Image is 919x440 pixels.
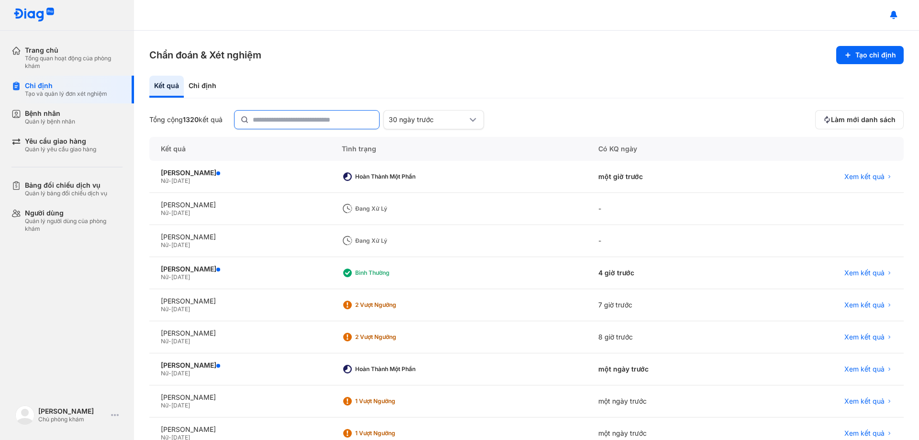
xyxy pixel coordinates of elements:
div: Hoàn thành một phần [355,365,432,373]
span: [DATE] [171,273,190,281]
div: [PERSON_NAME] [161,201,319,209]
div: Quản lý yêu cầu giao hàng [25,146,96,153]
span: - [168,241,171,248]
div: Bình thường [355,269,432,277]
span: Xem kết quả [844,365,885,373]
span: Nữ [161,305,168,313]
div: Có KQ ngày [587,137,748,161]
div: Đang xử lý [355,205,432,213]
div: một ngày trước [587,353,748,385]
div: 4 giờ trước [587,257,748,289]
span: Nữ [161,370,168,377]
div: 1 Vượt ngưỡng [355,429,432,437]
span: Xem kết quả [844,429,885,438]
span: Làm mới danh sách [831,115,896,124]
span: Nữ [161,209,168,216]
div: một ngày trước [587,385,748,417]
img: logo [15,406,34,425]
div: 30 ngày trước [389,115,467,124]
span: [DATE] [171,402,190,409]
span: - [168,370,171,377]
span: Nữ [161,273,168,281]
div: 7 giờ trước [587,289,748,321]
div: [PERSON_NAME] [161,425,319,434]
div: Tạo và quản lý đơn xét nghiệm [25,90,107,98]
div: [PERSON_NAME] [161,233,319,241]
span: Xem kết quả [844,333,885,341]
div: Trang chủ [25,46,123,55]
button: Tạo chỉ định [836,46,904,64]
div: [PERSON_NAME] [161,329,319,338]
div: Người dùng [25,209,123,217]
span: - [168,305,171,313]
button: Làm mới danh sách [815,110,904,129]
div: [PERSON_NAME] [161,265,319,273]
div: Tổng cộng kết quả [149,115,223,124]
div: Kết quả [149,137,330,161]
div: Tổng quan hoạt động của phòng khám [25,55,123,70]
img: logo [13,8,55,23]
span: Xem kết quả [844,301,885,309]
span: [DATE] [171,370,190,377]
div: [PERSON_NAME] [38,407,107,416]
span: - [168,402,171,409]
span: Xem kết quả [844,269,885,277]
div: 2 Vượt ngưỡng [355,301,432,309]
span: [DATE] [171,338,190,345]
span: [DATE] [171,209,190,216]
div: Quản lý bệnh nhân [25,118,75,125]
h3: Chẩn đoán & Xét nghiệm [149,48,261,62]
div: một giờ trước [587,161,748,193]
span: 1320 [183,115,199,124]
span: [DATE] [171,305,190,313]
span: [DATE] [171,241,190,248]
span: Xem kết quả [844,172,885,181]
span: - [168,177,171,184]
div: Bảng đối chiếu dịch vụ [25,181,107,190]
span: [DATE] [171,177,190,184]
span: Nữ [161,402,168,409]
span: - [168,273,171,281]
span: - [168,338,171,345]
div: Kết quả [149,76,184,98]
div: 8 giờ trước [587,321,748,353]
div: [PERSON_NAME] [161,393,319,402]
div: - [587,193,748,225]
span: Nữ [161,338,168,345]
span: - [168,209,171,216]
span: Nữ [161,241,168,248]
div: Yêu cầu giao hàng [25,137,96,146]
div: Chỉ định [184,76,221,98]
div: [PERSON_NAME] [161,361,319,370]
div: Quản lý người dùng của phòng khám [25,217,123,233]
div: Chủ phòng khám [38,416,107,423]
div: 1 Vượt ngưỡng [355,397,432,405]
div: Tình trạng [330,137,587,161]
div: [PERSON_NAME] [161,297,319,305]
span: Nữ [161,177,168,184]
div: - [587,225,748,257]
div: Chỉ định [25,81,107,90]
div: Hoàn thành một phần [355,173,432,181]
div: [PERSON_NAME] [161,169,319,177]
div: Quản lý bảng đối chiếu dịch vụ [25,190,107,197]
div: 2 Vượt ngưỡng [355,333,432,341]
span: Xem kết quả [844,397,885,406]
div: Bệnh nhân [25,109,75,118]
div: Đang xử lý [355,237,432,245]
